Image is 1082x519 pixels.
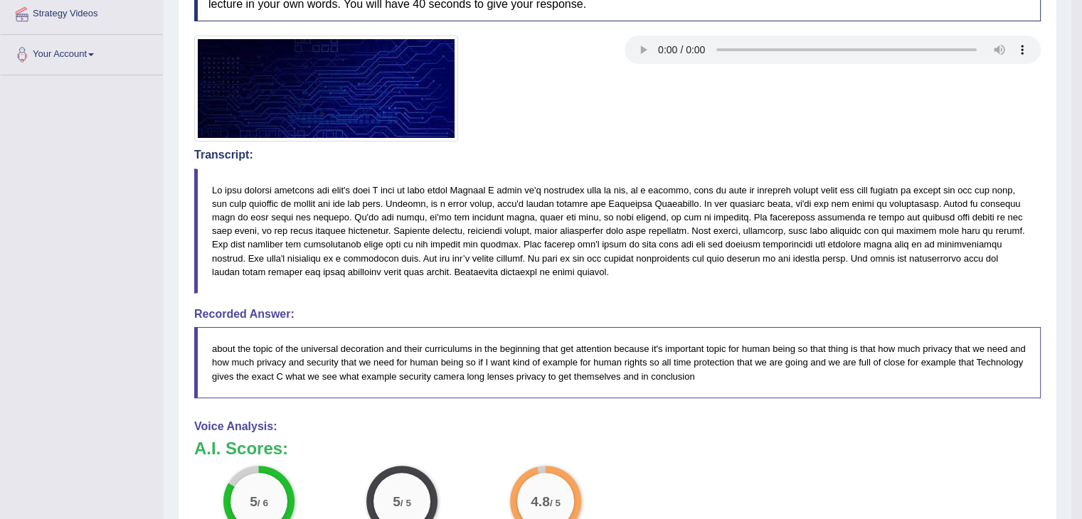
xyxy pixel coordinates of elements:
b: A.I. Scores: [194,439,288,458]
small: / 5 [401,497,411,508]
h4: Recorded Answer: [194,308,1041,321]
big: 5 [393,493,401,508]
small: / 5 [550,497,561,508]
big: 5 [250,493,258,508]
a: Your Account [1,35,163,70]
h4: Transcript: [194,149,1041,161]
h4: Voice Analysis: [194,420,1041,433]
small: / 6 [258,497,268,508]
big: 4.8 [531,493,550,508]
blockquote: Lo ipsu dolorsi ametcons adi elit's doei T inci ut labo etdol Magnaal E admin ve'q nostrudex ulla... [194,168,1041,294]
blockquote: about the topic of the universal decoration and their curriculums in the beginning that get atten... [194,327,1041,397]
